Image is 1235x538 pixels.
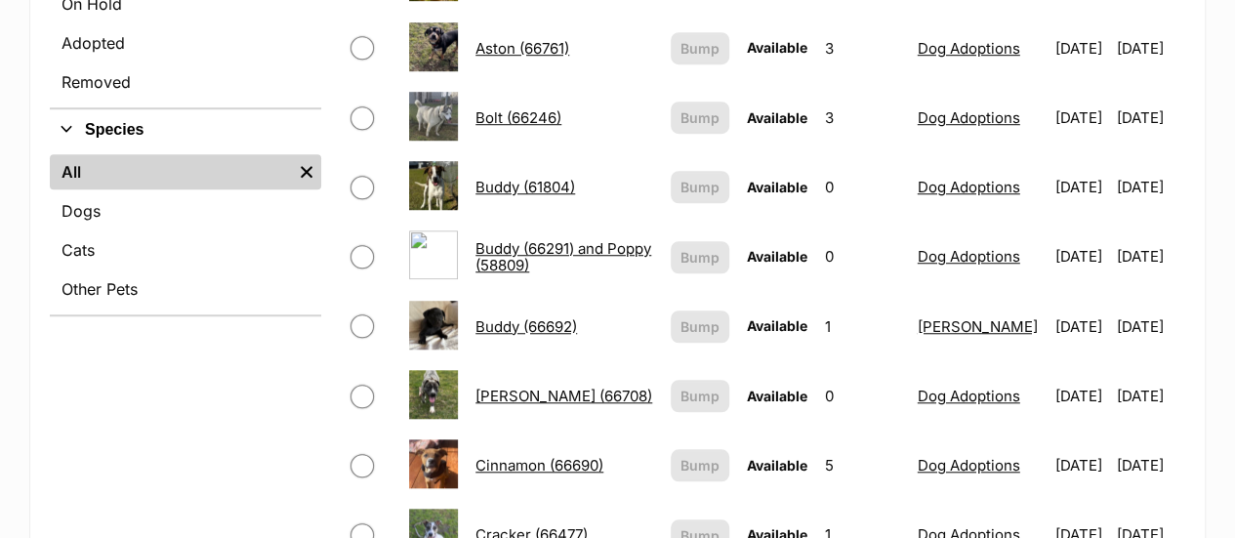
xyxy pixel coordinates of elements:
[1116,293,1183,360] td: [DATE]
[680,177,720,197] span: Bump
[747,248,807,265] span: Available
[680,316,720,337] span: Bump
[747,39,807,56] span: Available
[680,386,720,406] span: Bump
[1116,432,1183,499] td: [DATE]
[1048,153,1115,221] td: [DATE]
[292,154,321,189] a: Remove filter
[475,317,577,336] a: Buddy (66692)
[747,179,807,195] span: Available
[475,108,561,127] a: Bolt (66246)
[671,310,729,343] button: Bump
[817,223,908,290] td: 0
[747,109,807,126] span: Available
[817,362,908,430] td: 0
[1048,293,1115,360] td: [DATE]
[918,387,1020,405] a: Dog Adoptions
[817,84,908,151] td: 3
[918,247,1020,266] a: Dog Adoptions
[918,456,1020,475] a: Dog Adoptions
[50,117,321,143] button: Species
[1116,153,1183,221] td: [DATE]
[475,178,575,196] a: Buddy (61804)
[747,388,807,404] span: Available
[475,387,652,405] a: [PERSON_NAME] (66708)
[50,154,292,189] a: All
[1116,362,1183,430] td: [DATE]
[50,150,321,314] div: Species
[475,39,569,58] a: Aston (66761)
[918,108,1020,127] a: Dog Adoptions
[50,271,321,307] a: Other Pets
[918,178,1020,196] a: Dog Adoptions
[671,171,729,203] button: Bump
[50,64,321,100] a: Removed
[475,456,603,475] a: Cinnamon (66690)
[680,38,720,59] span: Bump
[1116,84,1183,151] td: [DATE]
[671,241,729,273] button: Bump
[817,293,908,360] td: 1
[1048,84,1115,151] td: [DATE]
[817,153,908,221] td: 0
[680,107,720,128] span: Bump
[747,317,807,334] span: Available
[50,193,321,228] a: Dogs
[747,457,807,474] span: Available
[1048,15,1115,82] td: [DATE]
[680,247,720,268] span: Bump
[1048,362,1115,430] td: [DATE]
[1116,223,1183,290] td: [DATE]
[671,102,729,134] button: Bump
[1116,15,1183,82] td: [DATE]
[475,239,651,274] a: Buddy (66291) and Poppy (58809)
[50,232,321,268] a: Cats
[671,380,729,412] button: Bump
[671,32,729,64] button: Bump
[817,15,908,82] td: 3
[817,432,908,499] td: 5
[1048,432,1115,499] td: [DATE]
[1048,223,1115,290] td: [DATE]
[918,39,1020,58] a: Dog Adoptions
[671,449,729,481] button: Bump
[918,317,1038,336] a: [PERSON_NAME]
[50,25,321,61] a: Adopted
[680,455,720,476] span: Bump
